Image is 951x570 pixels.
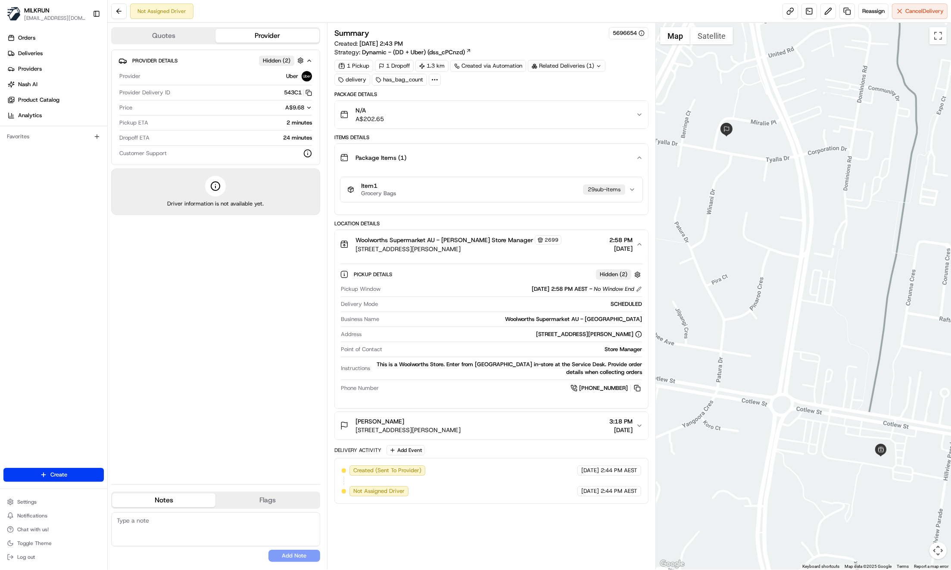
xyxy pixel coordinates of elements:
div: Location Details [334,220,649,227]
span: [DATE] [609,244,633,253]
button: Provider [215,29,319,43]
span: Chat with us! [17,526,49,533]
span: Hidden ( 2 ) [600,271,627,278]
button: [PERSON_NAME][STREET_ADDRESS][PERSON_NAME]3:18 PM[DATE] [335,412,648,439]
span: Address [341,330,362,338]
button: Notifications [3,510,104,522]
h3: Summary [334,29,369,37]
div: 29 sub-item s [583,184,625,195]
span: [PHONE_NUMBER] [579,384,628,392]
span: Item 1 [361,182,396,190]
button: Quotes [112,29,215,43]
span: Notifications [17,512,47,519]
div: 1 Dropoff [375,60,414,72]
span: Pickup Details [354,271,394,278]
button: Show satellite imagery [690,27,733,44]
button: Notes [112,493,215,507]
span: [DATE] 2:43 PM [359,40,403,47]
button: N/AA$202.65 [335,101,648,128]
button: Provider DetailsHidden (2) [118,53,313,68]
span: MILKRUN [24,6,50,15]
button: 5696654 [613,29,645,37]
span: Analytics [18,112,42,119]
button: Settings [3,496,104,508]
span: Pickup ETA [119,119,148,127]
div: Delivery Activity [334,447,381,454]
span: Dropoff ETA [119,134,150,142]
div: Package Details [334,91,649,98]
span: Provider Details [132,57,178,64]
button: MILKRUNMILKRUN[EMAIL_ADDRESS][DOMAIN_NAME] [3,3,89,24]
span: 2:58 PM [609,236,633,244]
span: Business Name [341,315,379,323]
span: Phone Number [341,384,379,392]
span: [STREET_ADDRESS][PERSON_NAME] [355,245,561,253]
span: Knowledge Base [17,125,66,134]
span: Price [119,104,132,112]
span: 2699 [545,237,558,243]
a: Open this area in Google Maps (opens a new window) [658,558,686,570]
div: Items Details [334,134,649,141]
span: [STREET_ADDRESS][PERSON_NAME] [355,426,461,434]
a: 💻API Documentation [69,121,142,137]
span: Pickup Window [341,285,380,293]
a: Deliveries [3,47,107,60]
a: [PHONE_NUMBER] [571,383,642,393]
span: Orders [18,34,35,42]
div: Start new chat [29,82,141,91]
div: Woolworths Supermarket AU - [GEOGRAPHIC_DATA] [383,315,642,323]
div: Woolworths Supermarket AU - [PERSON_NAME] Store Manager2699[STREET_ADDRESS][PERSON_NAME]2:58 PM[D... [335,259,648,408]
span: Grocery Bags [361,190,396,197]
button: Keyboard shortcuts [802,564,839,570]
div: 2 minutes [152,119,312,127]
a: Nash AI [3,78,107,91]
span: A$202.65 [355,115,384,123]
div: Favorites [3,130,104,143]
button: Toggle fullscreen view [929,27,947,44]
span: Package Items ( 1 ) [355,153,406,162]
div: 24 minutes [153,134,312,142]
span: - [589,285,592,293]
button: [EMAIL_ADDRESS][DOMAIN_NAME] [24,15,86,22]
span: Product Catalog [18,96,59,104]
a: Report a map error [914,564,948,569]
button: 543C1 [284,89,312,97]
button: Log out [3,551,104,563]
img: Google [658,558,686,570]
div: delivery [334,74,370,86]
button: Woolworths Supermarket AU - [PERSON_NAME] Store Manager2699[STREET_ADDRESS][PERSON_NAME]2:58 PM[D... [335,230,648,259]
button: Add Event [387,445,425,455]
span: Customer Support [119,150,167,157]
button: Package Items (1) [335,144,648,171]
div: Store Manager [386,346,642,353]
span: Pylon [86,146,104,153]
button: Toggle Theme [3,537,104,549]
span: Deliveries [18,50,43,57]
button: Item1Grocery Bags29sub-items [340,177,642,202]
span: A$9.68 [285,104,304,111]
button: Flags [215,493,319,507]
a: Created via Automation [450,60,526,72]
span: Settings [17,498,37,505]
span: Point of Contact [341,346,382,353]
img: 1736555255976-a54dd68f-1ca7-489b-9aae-adbdc363a1c4 [9,82,24,98]
div: [STREET_ADDRESS][PERSON_NAME] [536,330,642,338]
span: Toggle Theme [17,540,52,547]
input: Clear [22,56,142,65]
span: Provider [119,72,140,80]
span: [DATE] [609,426,633,434]
span: Not Assigned Driver [353,487,405,495]
button: Reassign [858,3,889,19]
button: Start new chat [147,85,157,95]
div: SCHEDULED [381,300,642,308]
span: [DATE] [581,487,599,495]
span: [DATE] [581,467,599,474]
span: 2:44 PM AEST [601,467,637,474]
span: [PERSON_NAME] [355,417,404,426]
button: Map camera controls [929,542,947,559]
span: Woolworths Supermarket AU - [PERSON_NAME] Store Manager [355,236,533,244]
span: 2:44 PM AEST [601,487,637,495]
div: 📗 [9,126,16,133]
div: 1 Pickup [334,60,373,72]
span: Nash AI [18,81,37,88]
